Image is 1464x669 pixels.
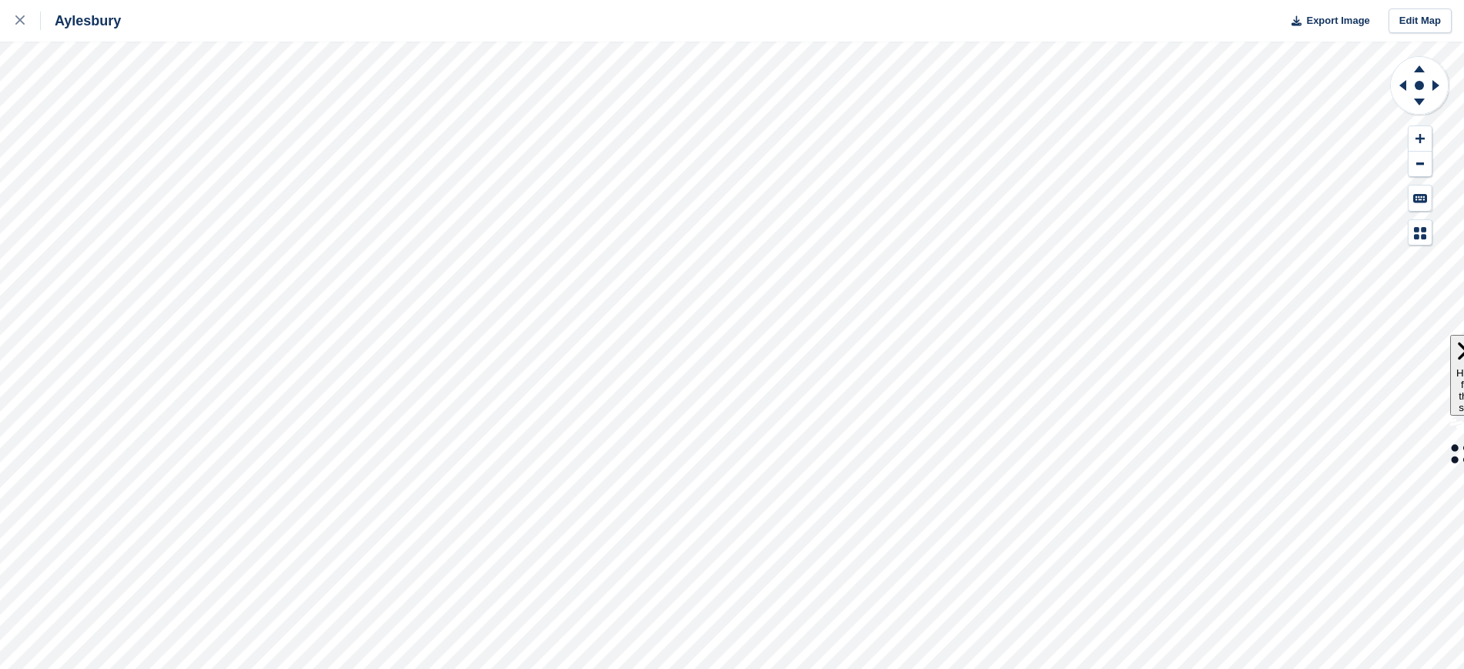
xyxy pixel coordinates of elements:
button: Export Image [1282,8,1370,34]
button: Map Legend [1409,220,1432,246]
button: Zoom Out [1409,152,1432,177]
a: Edit Map [1389,8,1452,34]
div: Aylesbury [41,12,121,30]
span: Export Image [1306,13,1369,28]
button: Zoom In [1409,126,1432,152]
button: Keyboard Shortcuts [1409,186,1432,211]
